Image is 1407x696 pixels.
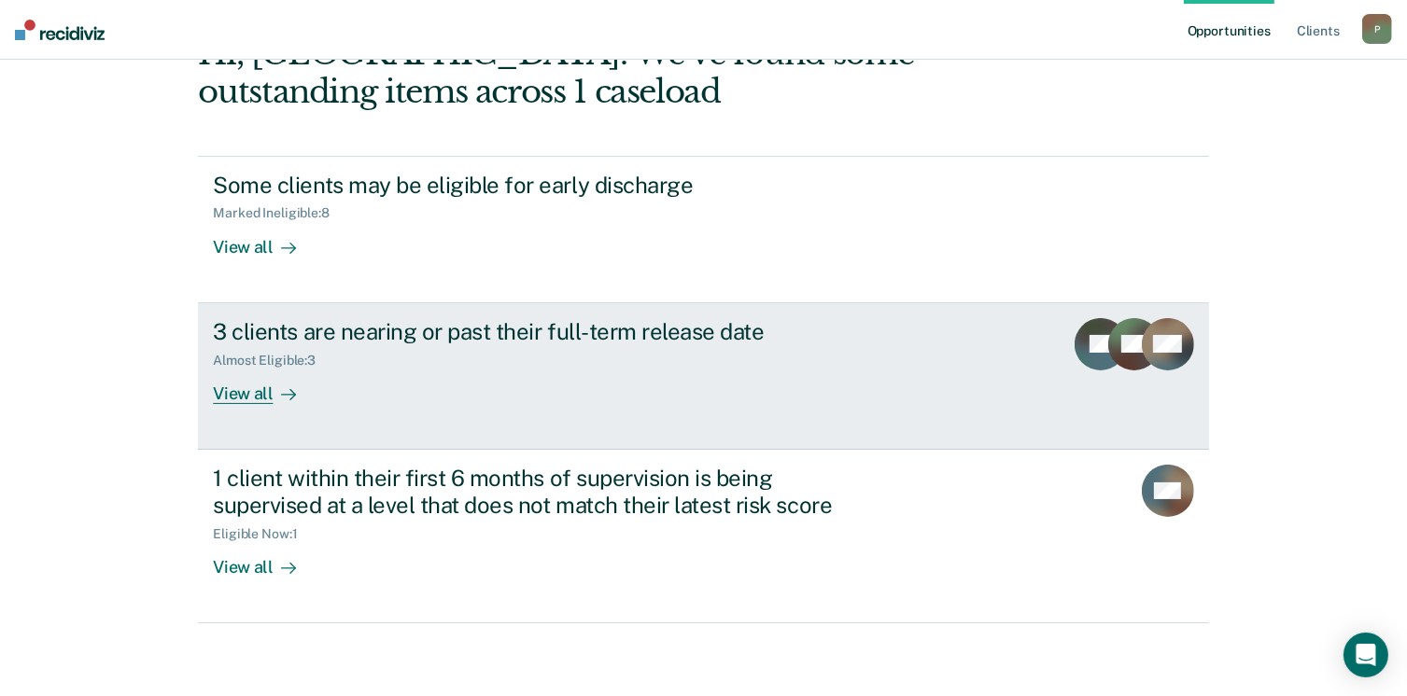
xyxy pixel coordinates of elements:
[15,20,105,40] img: Recidiviz
[198,35,1006,111] div: Hi, [GEOGRAPHIC_DATA]. We’ve found some outstanding items across 1 caseload
[213,526,312,542] div: Eligible Now : 1
[213,353,331,369] div: Almost Eligible : 3
[213,465,868,519] div: 1 client within their first 6 months of supervision is being supervised at a level that does not ...
[198,303,1208,450] a: 3 clients are nearing or past their full-term release dateAlmost Eligible:3View all
[213,221,317,258] div: View all
[198,450,1208,623] a: 1 client within their first 6 months of supervision is being supervised at a level that does not ...
[1362,14,1392,44] button: P
[213,318,868,345] div: 3 clients are nearing or past their full-term release date
[213,172,868,199] div: Some clients may be eligible for early discharge
[1344,633,1388,677] div: Open Intercom Messenger
[213,205,344,221] div: Marked Ineligible : 8
[198,156,1208,303] a: Some clients may be eligible for early dischargeMarked Ineligible:8View all
[213,368,317,404] div: View all
[213,541,317,578] div: View all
